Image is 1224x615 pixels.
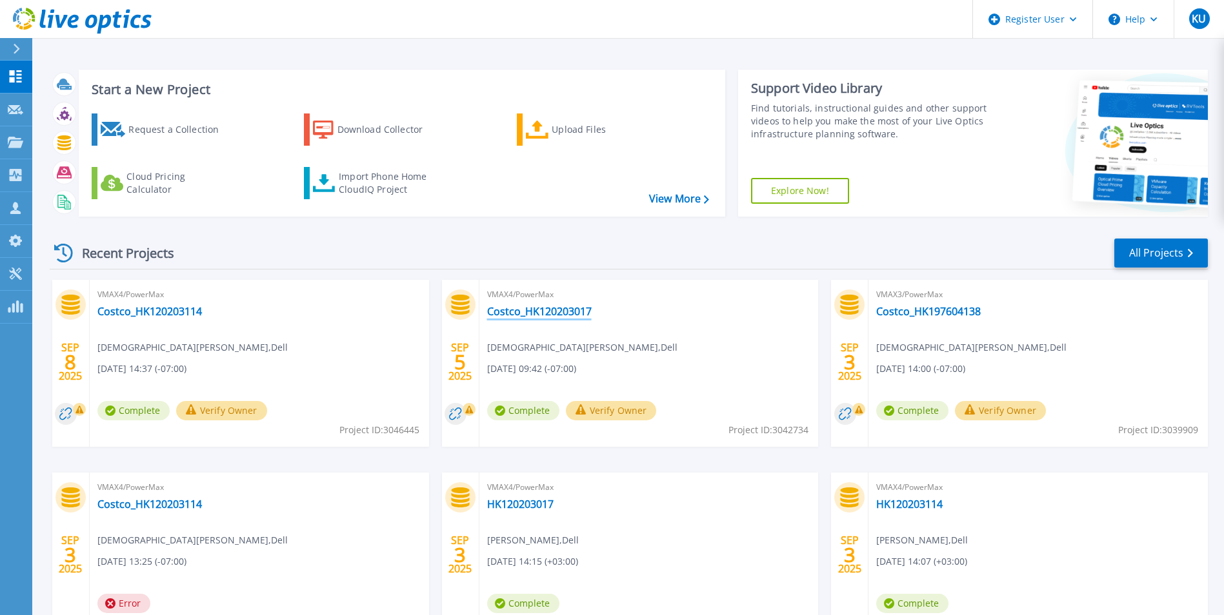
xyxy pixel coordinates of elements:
span: KU [1192,14,1206,24]
div: SEP 2025 [58,531,83,578]
span: Complete [487,401,559,420]
div: Cloud Pricing Calculator [126,170,230,196]
span: VMAX4/PowerMax [97,480,421,494]
button: Verify Owner [176,401,267,420]
h3: Start a New Project [92,83,708,97]
div: SEP 2025 [448,531,472,578]
a: Costco_HK120203114 [97,498,202,511]
div: Support Video Library [751,80,990,97]
a: Request a Collection [92,113,236,146]
div: Request a Collection [128,117,232,142]
div: Find tutorials, instructional guides and other support videos to help you make the most of your L... [751,102,990,141]
span: Error [97,594,150,613]
a: Explore Now! [751,178,849,204]
span: [DATE] 13:25 (-07:00) [97,554,186,569]
span: [PERSON_NAME] , Dell [487,533,579,547]
span: VMAX4/PowerMax [97,288,421,302]
a: HK120203017 [487,498,554,511]
span: 3 [844,356,856,367]
span: VMAX4/PowerMax [876,480,1200,494]
a: All Projects [1114,239,1208,268]
span: Project ID: 3039909 [1118,423,1198,437]
span: 5 [454,356,466,367]
a: Costco_HK120203017 [487,305,592,318]
span: Complete [876,594,948,613]
span: Project ID: 3046445 [339,423,419,437]
span: Complete [487,594,559,613]
span: [DATE] 09:42 (-07:00) [487,362,576,376]
div: Upload Files [552,117,655,142]
a: Download Collector [304,113,448,146]
span: VMAX4/PowerMax [487,288,811,302]
a: Costco_HK120203114 [97,305,202,318]
span: VMAX3/PowerMax [876,288,1200,302]
span: [DEMOGRAPHIC_DATA][PERSON_NAME] , Dell [876,340,1067,355]
button: Verify Owner [566,401,657,420]
span: Complete [876,401,948,420]
div: Recent Projects [50,237,192,269]
span: Complete [97,401,170,420]
div: SEP 2025 [58,338,83,386]
span: [DEMOGRAPHIC_DATA][PERSON_NAME] , Dell [97,533,288,547]
a: HK120203114 [876,498,943,511]
button: Verify Owner [955,401,1046,420]
div: SEP 2025 [838,531,862,578]
span: [DATE] 14:07 (+03:00) [876,554,967,569]
div: Import Phone Home CloudIQ Project [339,170,439,196]
span: 3 [844,549,856,560]
a: Upload Files [517,113,661,146]
span: [DATE] 14:15 (+03:00) [487,554,578,569]
span: 8 [65,356,76,367]
a: View More [649,193,709,205]
div: Download Collector [337,117,441,142]
span: [DATE] 14:00 (-07:00) [876,362,965,376]
span: [DEMOGRAPHIC_DATA][PERSON_NAME] , Dell [97,340,288,355]
div: SEP 2025 [448,338,472,386]
span: [DATE] 14:37 (-07:00) [97,362,186,376]
a: Costco_HK197604138 [876,305,981,318]
span: [DEMOGRAPHIC_DATA][PERSON_NAME] , Dell [487,340,677,355]
span: VMAX4/PowerMax [487,480,811,494]
span: [PERSON_NAME] , Dell [876,533,968,547]
span: Project ID: 3042734 [728,423,808,437]
span: 3 [65,549,76,560]
a: Cloud Pricing Calculator [92,167,236,199]
span: 3 [454,549,466,560]
div: SEP 2025 [838,338,862,386]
